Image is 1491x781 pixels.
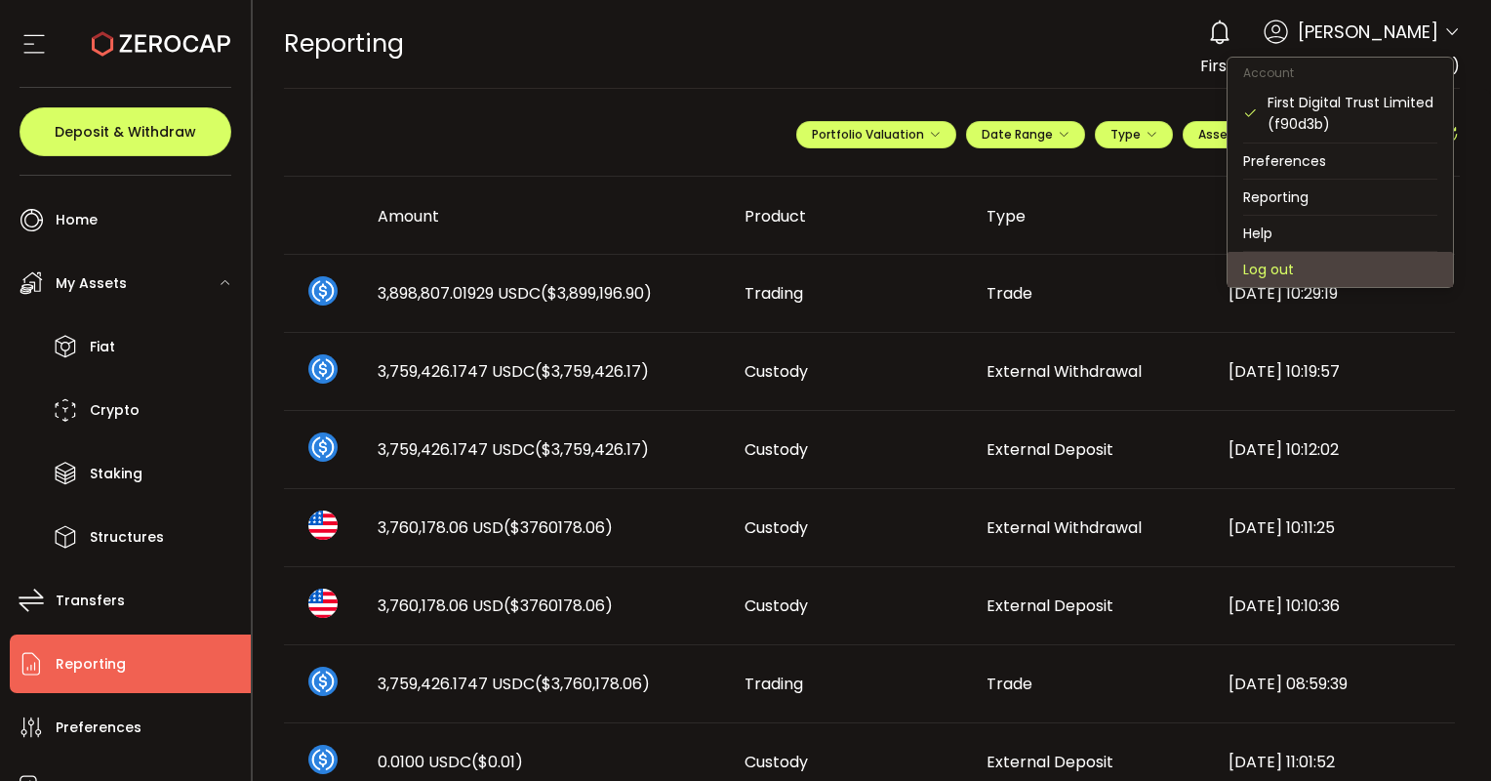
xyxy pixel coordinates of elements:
div: Created At [1213,199,1455,232]
span: Type [1110,126,1157,143]
span: 3,898,807.01929 USDC [378,282,652,305]
span: Trade [987,673,1032,695]
li: Reporting [1228,180,1453,215]
button: Portfolio Valuation [796,121,956,148]
span: Deposit & Withdraw [55,125,196,139]
span: My Assets [56,269,127,298]
span: Date Range [982,126,1069,143]
span: ($3760178.06) [504,516,613,539]
div: [DATE] 10:10:36 [1213,595,1455,617]
span: Reporting [284,26,404,61]
img: usdc_portfolio.svg [308,354,338,384]
img: usdc_portfolio.svg [308,667,338,696]
span: Portfolio Valuation [812,126,941,143]
div: [DATE] 10:12:02 [1213,438,1455,461]
span: External Deposit [987,751,1113,773]
div: First Digital Trust Limited (f90d3b) [1268,92,1437,135]
span: Asset [1198,126,1233,143]
span: External Withdrawal [987,516,1142,539]
img: usdc_portfolio.svg [308,745,338,774]
div: [DATE] 10:19:57 [1213,360,1455,383]
div: [DATE] 11:01:52 [1213,751,1455,773]
span: Preferences [56,714,141,742]
img: usd_portfolio.svg [308,589,338,618]
span: Trading [745,282,803,305]
li: Log out [1228,252,1453,287]
span: Custody [745,516,808,539]
span: ($0.01) [471,751,523,773]
div: Product [729,205,971,227]
div: Type [971,205,1213,227]
span: ($3,760,178.06) [535,673,650,695]
span: External Withdrawal [987,360,1142,383]
span: External Deposit [987,438,1113,461]
span: Home [56,206,98,234]
span: 3,760,178.06 USD [378,516,613,539]
img: usd_portfolio.svg [308,511,338,540]
span: First Digital Trust Limited (f90d3b) [1200,55,1460,77]
span: Crypto [90,396,140,425]
span: ($3,899,196.90) [541,282,652,305]
span: 0.0100 USDC [378,751,523,773]
button: Deposit & Withdraw [20,107,231,156]
iframe: Chat Widget [1265,570,1491,781]
div: [DATE] 08:59:39 [1213,673,1455,695]
button: Type [1095,121,1173,148]
span: Reporting [56,650,126,678]
div: Amount [362,205,729,227]
span: ($3,759,426.17) [535,360,649,383]
span: 3,759,426.1747 USDC [378,360,649,383]
span: 3,759,426.1747 USDC [378,438,649,461]
span: Account [1228,64,1310,81]
span: ($3,759,426.17) [535,438,649,461]
span: [PERSON_NAME] [1298,19,1438,45]
span: Custody [745,438,808,461]
span: Custody [745,360,808,383]
span: 3,759,426.1747 USDC [378,673,650,695]
span: 3,760,178.06 USD [378,595,613,617]
div: [DATE] 10:11:25 [1213,516,1455,539]
img: usdc_portfolio.svg [308,276,338,306]
div: [DATE] 10:29:19 [1213,282,1455,305]
span: Trading [745,673,803,695]
span: External Deposit [987,595,1113,617]
li: Preferences [1228,144,1453,179]
span: Custody [745,595,808,617]
span: Custody [745,751,808,773]
button: Asset [1183,121,1266,148]
span: Fiat [90,333,115,361]
button: Date Range [966,121,1085,148]
span: ($3760178.06) [504,595,613,617]
span: Structures [90,523,164,552]
span: Trade [987,282,1032,305]
img: usdc_portfolio.svg [308,432,338,462]
li: Help [1228,216,1453,251]
span: Staking [90,460,142,488]
span: Transfers [56,587,125,615]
